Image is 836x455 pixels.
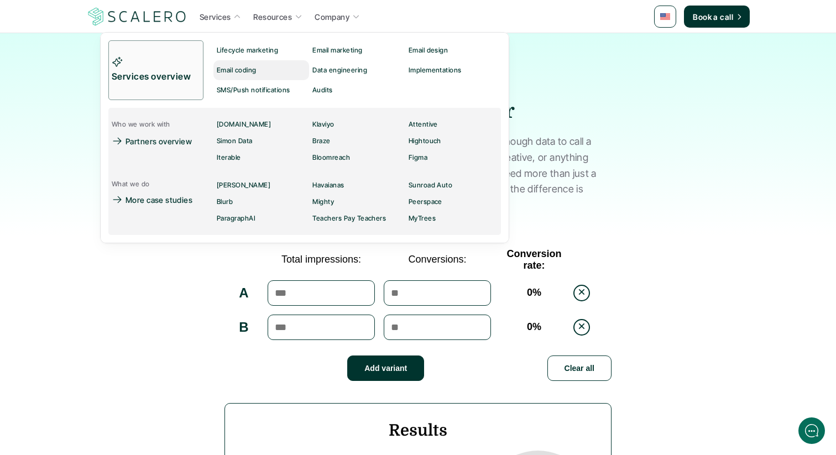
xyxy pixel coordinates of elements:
p: This calculator helps you understand if your A/B test has enough data to call a real winner. Whet... [238,134,598,213]
p: Company [315,11,349,23]
p: What we do [112,180,150,188]
a: Implementations [405,60,501,80]
a: Bloomreach [309,149,405,166]
td: Total impressions: [263,244,379,276]
td: Conversions: [379,244,495,276]
p: [PERSON_NAME] [217,181,270,189]
p: Resources [253,11,292,23]
p: Data engineering [312,66,367,74]
p: Simon Data [217,137,253,145]
p: Figma [409,154,427,161]
a: Mighty [309,193,405,210]
a: Braze [309,133,405,149]
p: Hightouch [409,137,441,145]
a: Teachers Pay Teachers [309,210,405,227]
td: A [224,276,263,310]
p: Braze [312,137,330,145]
p: Lifecycle marketing [217,46,278,54]
p: Book a call [693,11,733,23]
p: Implementations [409,66,462,74]
td: B [224,310,263,344]
a: Havaianas [309,177,405,193]
a: Simon Data [213,133,309,149]
p: Havaianas [312,181,344,189]
h2: Let us know if we can help with lifecycle marketing. [17,74,205,127]
a: Attentive [405,116,501,133]
a: Book a call [684,6,750,28]
p: Who we work with [112,121,170,128]
p: Email marketing [312,46,362,54]
p: Iterable [217,154,241,161]
a: Data engineering [309,60,405,80]
a: Partners overview [108,133,200,149]
p: Peerspace [409,198,442,206]
p: Klaviyo [312,121,334,128]
td: 0 % [495,310,573,344]
td: 0 % [495,276,573,310]
a: Blurb [213,193,309,210]
a: [PERSON_NAME] [213,177,309,193]
h1: Hi! Welcome to Scalero. [17,54,205,71]
a: MyTrees [405,210,501,227]
p: SMS/Push notifications [217,86,290,94]
span: We run on Gist [92,384,140,391]
p: Bloomreach [312,154,350,161]
a: Email marketing [309,40,405,60]
a: Services overview [108,40,203,100]
p: Services [200,11,231,23]
p: ParagraphAI [217,215,255,222]
p: Blurb [217,198,233,206]
p: Audits [312,86,333,94]
a: Iterable [213,149,309,166]
p: More case studies [126,194,192,206]
p: Services overview [112,70,194,84]
a: Peerspace [405,193,501,210]
button: Clear all [547,355,612,381]
a: [DOMAIN_NAME] [213,116,309,133]
a: ParagraphAI [213,210,309,227]
td: Conversion rate: [495,244,573,276]
iframe: gist-messenger-bubble-iframe [798,417,825,444]
a: Figma [405,149,501,166]
img: Scalero company logo [86,6,188,27]
a: Hightouch [405,133,501,149]
a: SMS/Push notifications [213,80,309,100]
a: Email coding [213,60,309,80]
a: Email design [405,40,501,60]
h4: Results [243,421,593,440]
p: Email design [409,46,448,54]
p: Attentive [409,121,438,128]
a: Lifecycle marketing [213,40,309,60]
a: Scalero company logo [86,7,188,27]
a: Sunroad Auto [405,177,501,193]
button: Add variant [347,355,424,381]
p: Email coding [217,66,257,74]
p: Mighty [312,198,334,206]
p: MyTrees [409,215,436,222]
span: New conversation [71,153,133,162]
a: Klaviyo [309,116,405,133]
p: [DOMAIN_NAME] [217,121,271,128]
p: Sunroad Auto [409,181,453,189]
p: Partners overview [126,135,192,147]
p: Teachers Pay Teachers [312,215,386,222]
a: Audits [309,80,399,100]
a: More case studies [108,191,203,208]
button: New conversation [17,147,204,169]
